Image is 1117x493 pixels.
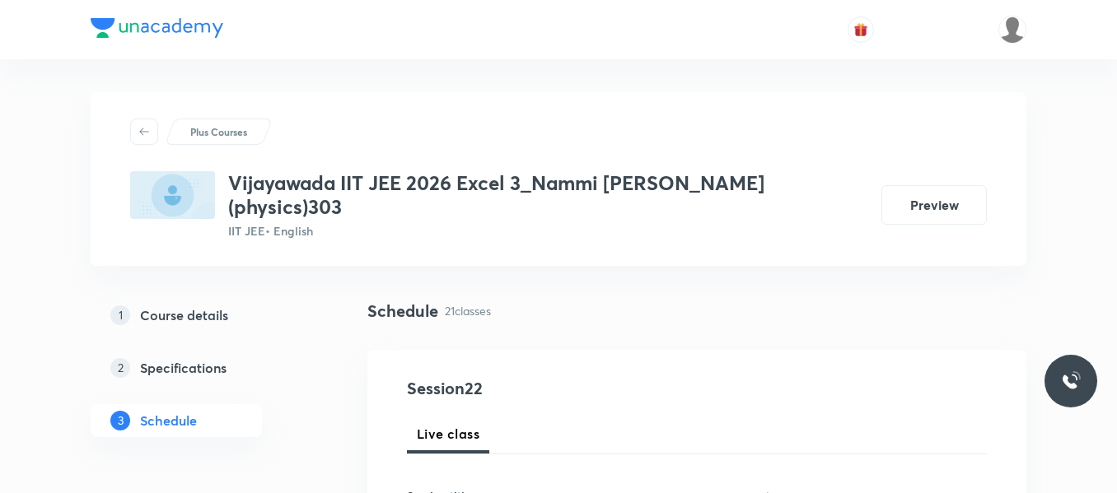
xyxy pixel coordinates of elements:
[853,22,868,37] img: avatar
[140,411,197,430] h5: Schedule
[407,376,708,401] h4: Session 22
[998,16,1026,44] img: Srikanth
[367,299,438,323] h4: Schedule
[91,299,315,332] a: 1Course details
[91,18,223,38] img: Company Logo
[130,171,215,219] img: 49EA8813-12E6-443A-B86A-B8015BA7B33F_plus.png
[110,305,130,325] p: 1
[445,302,491,319] p: 21 classes
[1061,371,1081,391] img: ttu
[110,358,130,378] p: 2
[848,16,874,43] button: avatar
[140,305,228,325] h5: Course details
[417,424,479,444] span: Live class
[190,124,247,139] p: Plus Courses
[228,222,868,240] p: IIT JEE • English
[110,411,130,430] p: 3
[881,185,987,225] button: Preview
[91,351,315,384] a: 2Specifications
[91,18,223,42] a: Company Logo
[228,171,868,219] h3: Vijayawada IIT JEE 2026 Excel 3_Nammi [PERSON_NAME](physics)303
[140,358,227,378] h5: Specifications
